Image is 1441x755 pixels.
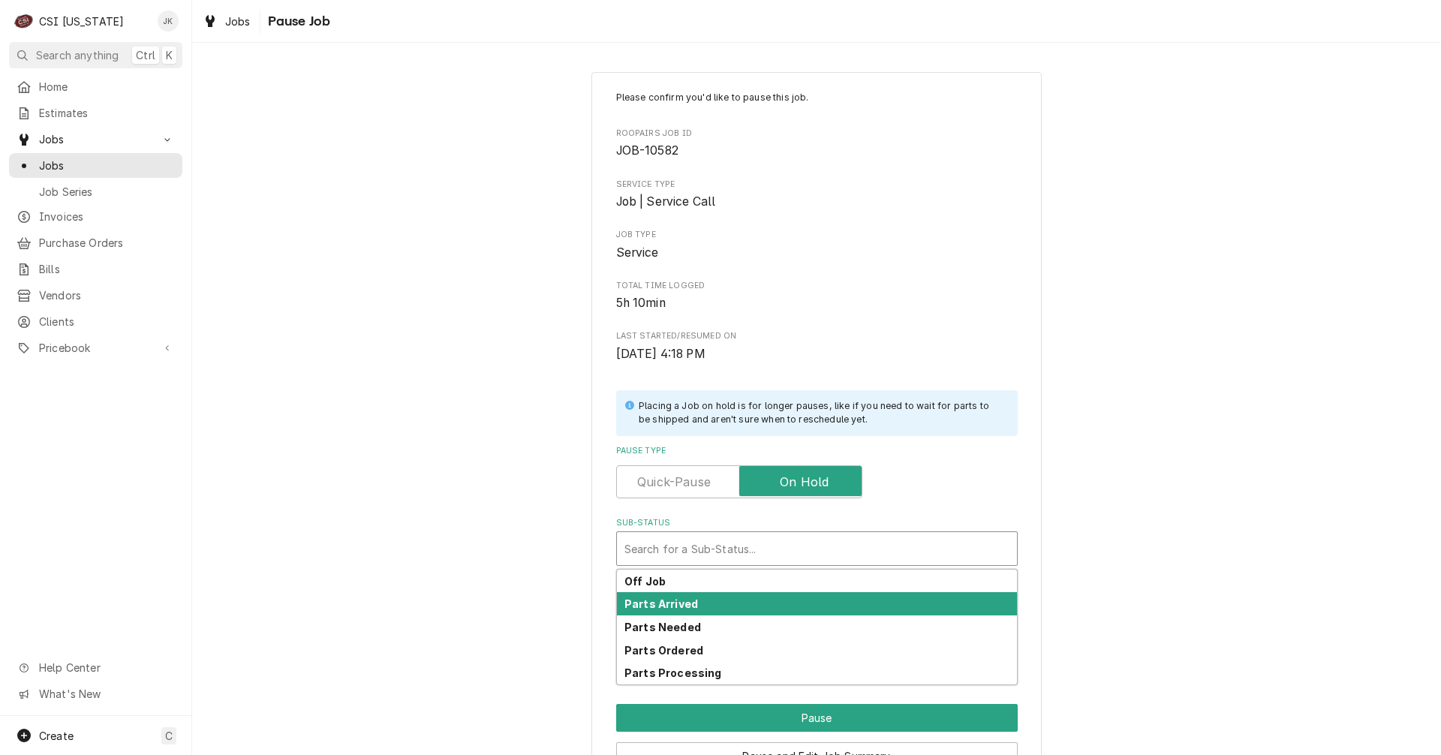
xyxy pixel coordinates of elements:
div: Roopairs Job ID [616,128,1018,160]
span: [DATE] 4:18 PM [616,347,705,361]
span: Job Type [616,229,1018,241]
a: Go to Pricebook [9,335,182,360]
a: Bills [9,257,182,281]
span: Service [616,245,659,260]
a: Purchase Orders [9,230,182,255]
a: Vendors [9,283,182,308]
div: Placing a Job on hold is for longer pauses, like if you need to wait for parts to be shipped and ... [639,399,1003,427]
div: Sub-Status [616,517,1018,566]
span: Ctrl [136,47,155,63]
div: Total Time Logged [616,280,1018,312]
div: Button Group Row [616,704,1018,732]
span: C [165,728,173,744]
span: Estimates [39,105,175,121]
button: Pause [616,704,1018,732]
div: Job Pause Form [616,91,1018,672]
a: Home [9,74,182,99]
div: CSI [US_STATE] [39,14,124,29]
span: Job | Service Call [616,194,716,209]
a: Go to What's New [9,681,182,706]
a: Jobs [9,153,182,178]
span: Clients [39,314,175,329]
span: Pause Job [263,11,330,32]
span: Jobs [39,158,175,173]
span: Service Type [616,193,1018,211]
button: Search anythingCtrlK [9,42,182,68]
span: Bills [39,261,175,277]
span: Job Type [616,244,1018,262]
span: Total Time Logged [616,280,1018,292]
span: Jobs [225,14,251,29]
a: Go to Help Center [9,655,182,680]
a: Invoices [9,204,182,229]
span: Job Series [39,184,175,200]
div: Last Started/Resumed On [616,330,1018,362]
div: Service Type [616,179,1018,211]
span: Last Started/Resumed On [616,330,1018,342]
span: JOB-10582 [616,143,678,158]
span: Search anything [36,47,119,63]
p: Please confirm you'd like to pause this job. [616,91,1018,104]
span: Service Type [616,179,1018,191]
label: Sub-Status [616,517,1018,529]
strong: Parts Processing [624,666,722,679]
strong: Parts Needed [624,621,701,633]
a: Go to Jobs [9,127,182,152]
span: Jobs [39,131,152,147]
span: Roopairs Job ID [616,128,1018,140]
span: Total Time Logged [616,294,1018,312]
span: What's New [39,686,173,702]
a: Clients [9,309,182,334]
span: Home [39,79,175,95]
span: Roopairs Job ID [616,142,1018,160]
span: Create [39,729,74,742]
div: CSI Kentucky's Avatar [14,11,35,32]
span: Invoices [39,209,175,224]
span: Help Center [39,660,173,675]
a: Job Series [9,179,182,204]
div: Job Type [616,229,1018,261]
a: Estimates [9,101,182,125]
span: Vendors [39,287,175,303]
div: JK [158,11,179,32]
span: Last Started/Resumed On [616,345,1018,363]
a: Jobs [197,9,257,34]
label: Pause Type [616,445,1018,457]
span: Pricebook [39,340,152,356]
div: Jeff Kuehl's Avatar [158,11,179,32]
strong: Parts Ordered [624,644,703,657]
div: Pause Type [616,445,1018,498]
strong: Parts Arrived [624,597,698,610]
span: K [166,47,173,63]
span: 5h 10min [616,296,666,310]
div: C [14,11,35,32]
strong: Off Job [624,575,666,588]
span: Purchase Orders [39,235,175,251]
